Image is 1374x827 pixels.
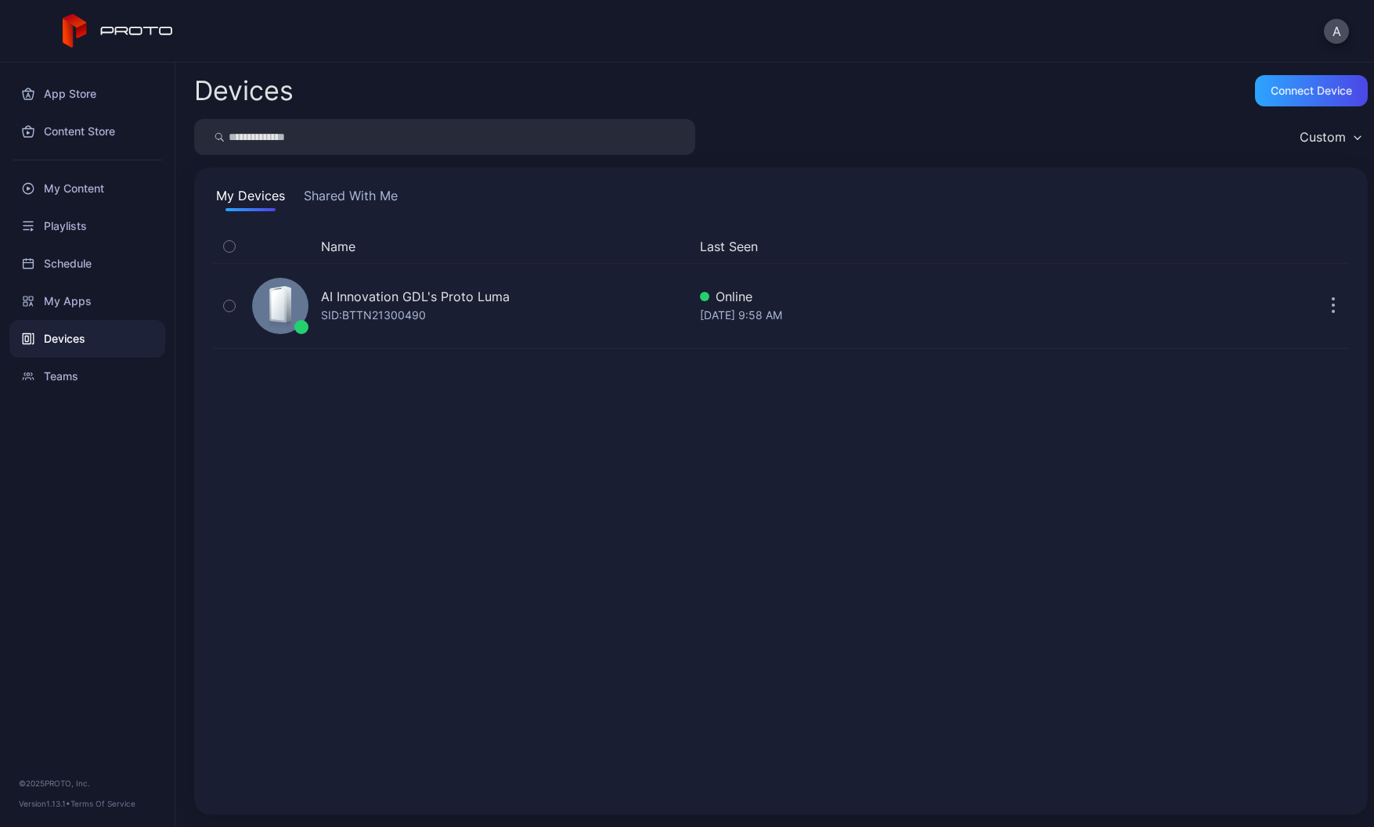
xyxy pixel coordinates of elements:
div: Update Device [1158,237,1299,256]
a: Content Store [9,113,165,150]
button: A [1324,19,1349,44]
button: Custom [1292,119,1368,155]
button: My Devices [213,186,288,211]
a: My Apps [9,282,165,320]
h2: Devices [194,77,294,105]
div: Connect device [1271,84,1352,97]
button: Connect device [1255,75,1368,106]
button: Name [321,237,355,256]
div: Custom [1300,129,1346,145]
div: © 2025 PROTO, Inc. [19,777,156,789]
div: Options [1318,237,1349,256]
a: Schedule [9,245,165,282]
div: Online [700,287,1152,306]
div: SID: BTTN21300490 [321,306,426,325]
button: Last Seen [700,237,1145,256]
span: Version 1.13.1 • [19,799,70,808]
a: Terms Of Service [70,799,135,808]
a: My Content [9,170,165,207]
div: [DATE] 9:58 AM [700,306,1152,325]
div: AI Innovation GDL's Proto Luma [321,287,510,306]
a: Playlists [9,207,165,245]
a: Teams [9,358,165,395]
button: Shared With Me [301,186,401,211]
a: Devices [9,320,165,358]
a: App Store [9,75,165,113]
